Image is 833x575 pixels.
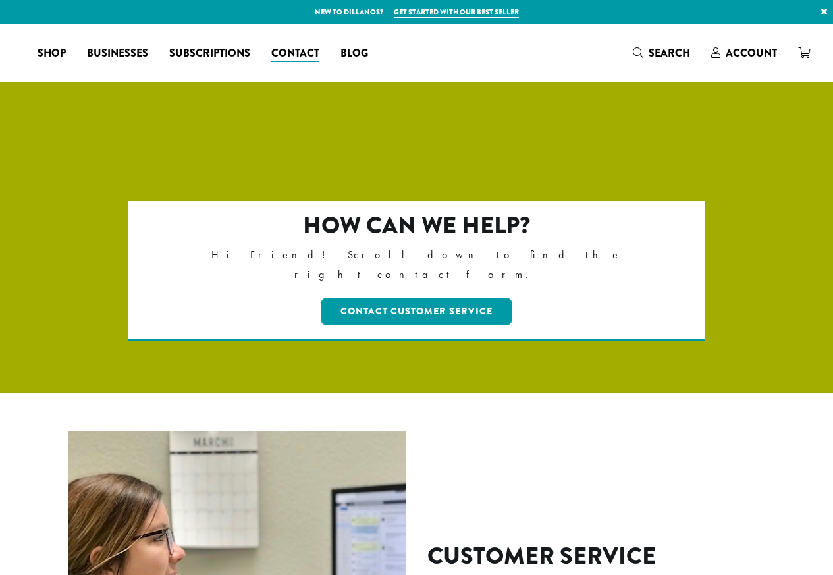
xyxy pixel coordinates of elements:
a: Contact Customer Service [321,298,512,325]
p: Hi Friend! Scroll down to find the right contact form. [184,245,649,285]
span: Businesses [87,45,148,62]
h2: How can we help? [184,211,649,240]
a: Search [622,42,701,64]
h2: Customer Service [427,542,802,570]
span: Blog [340,45,368,62]
a: Shop [27,43,76,64]
span: Account [726,45,777,61]
span: Shop [38,45,66,62]
a: Get started with our best seller [394,7,519,18]
span: Search [649,45,690,61]
span: Contact [271,45,319,62]
span: Subscriptions [169,45,250,62]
